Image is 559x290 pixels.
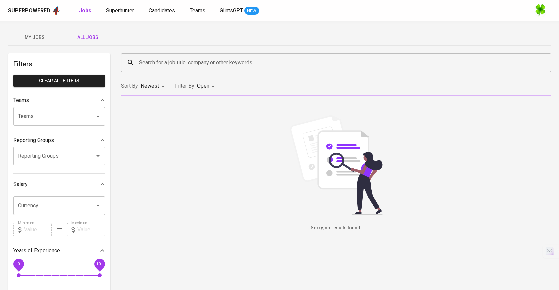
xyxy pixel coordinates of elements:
[8,7,50,15] div: Superpowered
[121,82,138,90] p: Sort By
[190,7,207,15] a: Teams
[77,223,105,236] input: Value
[93,201,103,210] button: Open
[149,7,175,14] span: Candidates
[13,244,105,257] div: Years of Experience
[13,178,105,191] div: Salary
[79,7,91,14] b: Jobs
[175,82,194,90] p: Filter By
[13,94,105,107] div: Teams
[220,7,259,15] a: GlintsGPT NEW
[13,180,28,188] p: Salary
[121,224,551,232] h6: Sorry, no results found.
[190,7,205,14] span: Teams
[24,223,52,236] input: Value
[13,136,54,144] p: Reporting Groups
[244,8,259,14] span: NEW
[106,7,134,14] span: Superhunter
[96,261,103,266] span: 10+
[93,151,103,161] button: Open
[79,7,93,15] a: Jobs
[13,75,105,87] button: Clear All filters
[13,59,105,69] h6: Filters
[65,33,110,42] span: All Jobs
[13,247,60,255] p: Years of Experience
[286,115,386,215] img: file_searching.svg
[220,7,243,14] span: GlintsGPT
[197,80,217,92] div: Open
[19,77,100,85] span: Clear All filters
[17,261,20,266] span: 0
[149,7,176,15] a: Candidates
[13,96,29,104] p: Teams
[534,4,547,17] img: f9493b8c-82b8-4f41-8722-f5d69bb1b761.jpg
[52,6,61,16] img: app logo
[93,112,103,121] button: Open
[106,7,135,15] a: Superhunter
[8,6,61,16] a: Superpoweredapp logo
[141,82,159,90] p: Newest
[12,33,57,42] span: My Jobs
[197,83,209,89] span: Open
[13,134,105,147] div: Reporting Groups
[141,80,167,92] div: Newest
